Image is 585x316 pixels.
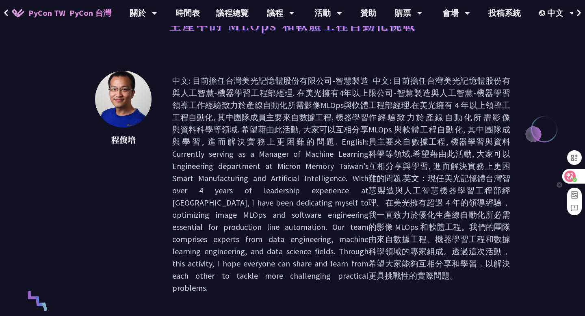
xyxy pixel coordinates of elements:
[4,3,119,23] a: PyCon TW PyCon 台灣
[539,10,547,16] img: Locale Icon
[28,7,111,19] span: PyCon TW
[95,71,152,128] img: 程俊培
[368,76,510,281] font: 中文: 目前擔任台灣美光記憶體股份有限公司-智慧製造與人工智慧-機器學習工程部經理.在美光擁有 4 年以上領導工作經驗致力於產線自動化所需影像 MLOps 與軟體工程自動化, 其中團隊成員主要來...
[69,8,111,18] font: PyCon 台灣
[95,134,152,146] p: 程俊培
[12,9,24,17] img: Home icon of PyCon TW 2025
[172,75,510,294] p: 中文: 目前擔任台灣美光記憶體股份有限公司-智慧製造與人工智慧-機器學習工程部經理. 在美光擁有4年以上領導工作經驗致力於產線自動化所需影像MLOps與軟體工程自動化, 其中團隊成員主要來自數據...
